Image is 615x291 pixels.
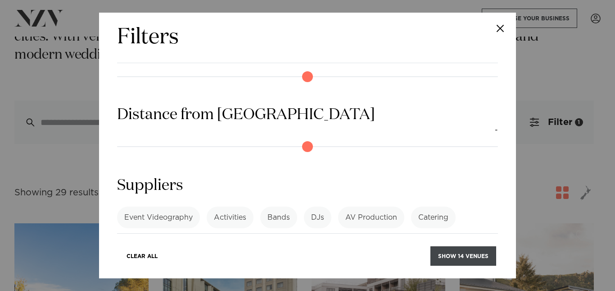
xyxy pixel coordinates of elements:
label: AV Production [338,207,404,228]
output: - [495,125,498,136]
label: Bands [260,207,297,228]
label: Event Videography [117,207,200,228]
button: Show 14 venues [430,246,496,266]
label: Catering [411,207,456,228]
button: Close [484,13,516,44]
label: DJs [304,207,331,228]
button: Clear All [119,246,165,266]
h3: Distance from [GEOGRAPHIC_DATA] [117,105,498,125]
label: Activities [207,207,253,228]
h3: Suppliers [117,176,498,196]
h2: Filters [117,23,179,52]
